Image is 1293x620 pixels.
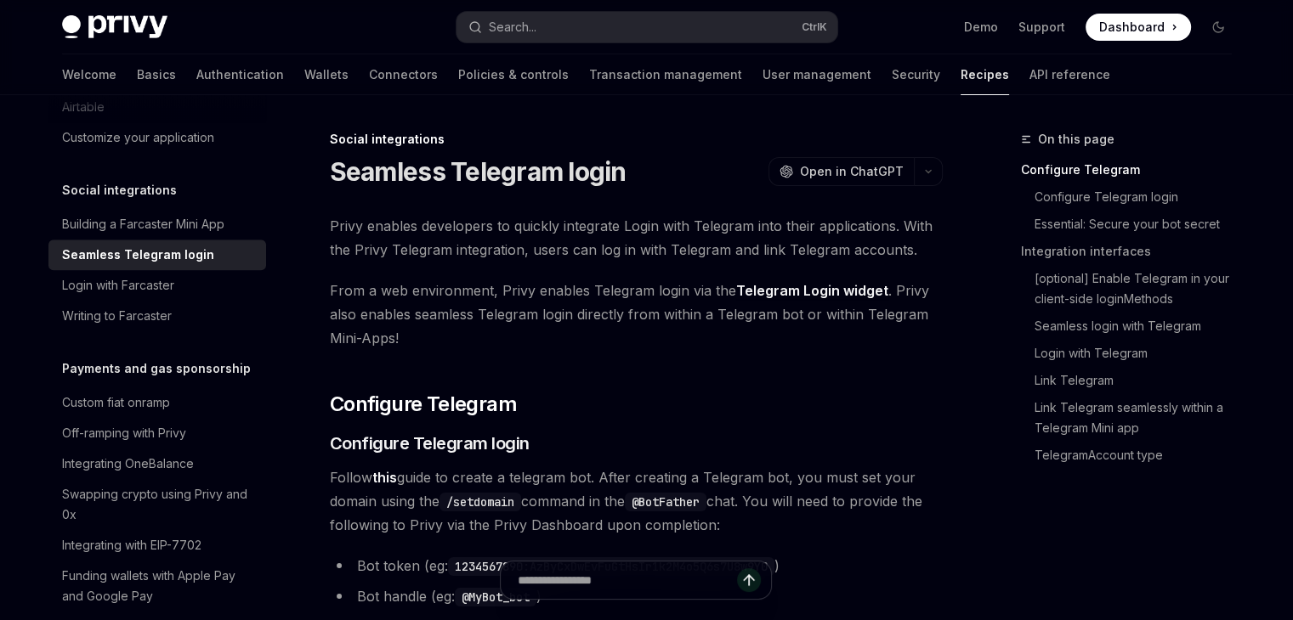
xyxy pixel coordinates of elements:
div: Custom fiat onramp [62,392,170,413]
a: Essential: Secure your bot secret [1035,211,1245,238]
span: Ctrl K [802,20,827,34]
code: @BotFather [625,493,706,511]
a: Integration interfaces [1021,238,1245,265]
button: Toggle dark mode [1205,14,1232,41]
div: Login with Farcaster [62,275,174,296]
div: Off-ramping with Privy [62,423,186,443]
a: Authentication [196,54,284,95]
span: Privy enables developers to quickly integrate Login with Telegram into their applications. With t... [330,214,943,262]
a: Support [1018,19,1065,36]
a: Configure Telegram [1021,156,1245,183]
a: this [372,469,397,487]
a: User management [763,54,871,95]
a: Basics [137,54,176,95]
span: On this page [1038,129,1114,149]
a: Building a Farcaster Mini App [48,209,266,240]
div: Social integrations [330,131,943,148]
a: Link Telegram [1035,367,1245,394]
button: Search...CtrlK [457,12,837,42]
a: Welcome [62,54,116,95]
span: Dashboard [1099,19,1165,36]
a: Swapping crypto using Privy and 0x [48,479,266,530]
span: Open in ChatGPT [800,163,904,180]
div: Writing to Farcaster [62,306,172,326]
a: API reference [1029,54,1110,95]
h1: Seamless Telegram login [330,156,627,187]
a: Off-ramping with Privy [48,418,266,448]
a: Security [892,54,940,95]
div: Integrating with EIP-7702 [62,535,201,555]
span: Configure Telegram [330,391,517,418]
h5: Social integrations [62,180,177,200]
a: Login with Telegram [1035,340,1245,367]
a: Custom fiat onramp [48,387,266,418]
div: Seamless Telegram login [62,245,214,265]
a: Connectors [369,54,438,95]
code: /setdomain [440,493,521,511]
div: Funding wallets with Apple Pay and Google Pay [62,566,256,606]
a: Link Telegram seamlessly within a Telegram Mini app [1035,394,1245,442]
div: Swapping crypto using Privy and 0x [62,484,256,525]
span: Configure Telegram login [330,431,530,455]
img: dark logo [62,15,167,39]
a: Wallets [304,54,349,95]
a: Dashboard [1086,14,1191,41]
a: Integrating OneBalance [48,448,266,479]
a: Integrating with EIP-7702 [48,530,266,561]
a: Customize your application [48,122,266,153]
h5: Payments and gas sponsorship [62,358,251,379]
a: Seamless login with Telegram [1035,313,1245,340]
button: Send message [737,568,761,592]
a: Writing to Farcaster [48,301,266,331]
button: Open in ChatGPT [768,157,914,186]
a: TelegramAccount type [1035,442,1245,469]
div: Building a Farcaster Mini App [62,214,224,234]
div: Integrating OneBalance [62,454,194,474]
span: Follow guide to create a telegram bot. After creating a Telegram bot, you must set your domain us... [330,465,943,537]
a: Login with Farcaster [48,270,266,301]
a: Transaction management [589,54,742,95]
a: Funding wallets with Apple Pay and Google Pay [48,561,266,612]
a: Policies & controls [458,54,569,95]
a: Seamless Telegram login [48,240,266,270]
a: [optional] Enable Telegram in your client-side loginMethods [1035,265,1245,313]
a: Recipes [961,54,1009,95]
li: Bot token (eg: ) [330,554,943,578]
a: Configure Telegram login [1035,183,1245,211]
div: Customize your application [62,127,214,148]
a: Telegram Login widget [736,282,888,300]
div: Search... [489,17,536,37]
a: Demo [964,19,998,36]
span: From a web environment, Privy enables Telegram login via the . Privy also enables seamless Telegr... [330,279,943,350]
